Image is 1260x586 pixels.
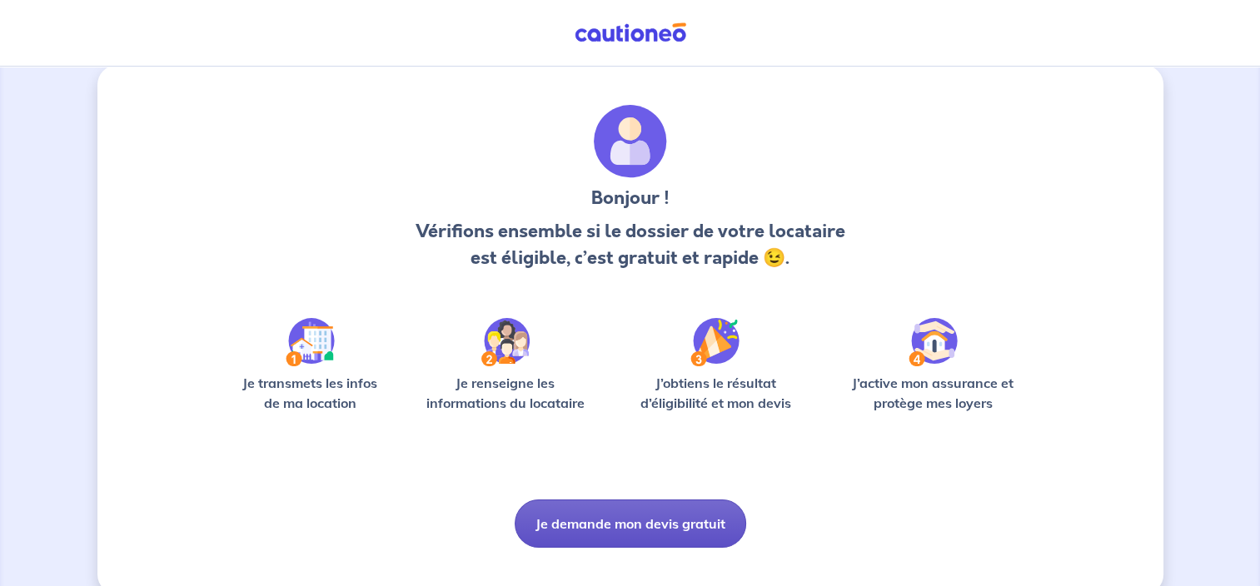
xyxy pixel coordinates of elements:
[909,318,958,366] img: /static/bfff1cf634d835d9112899e6a3df1a5d/Step-4.svg
[621,373,809,413] p: J’obtiens le résultat d’éligibilité et mon devis
[594,105,667,178] img: archivate
[231,373,390,413] p: Je transmets les infos de ma location
[481,318,530,366] img: /static/c0a346edaed446bb123850d2d04ad552/Step-2.svg
[286,318,335,366] img: /static/90a569abe86eec82015bcaae536bd8e6/Step-1.svg
[411,218,849,271] p: Vérifions ensemble si le dossier de votre locataire est éligible, c’est gratuit et rapide 😉.
[568,22,693,43] img: Cautioneo
[416,373,595,413] p: Je renseigne les informations du locataire
[515,499,746,548] button: Je demande mon devis gratuit
[836,373,1030,413] p: J’active mon assurance et protège mes loyers
[411,185,849,211] h3: Bonjour !
[690,318,740,366] img: /static/f3e743aab9439237c3e2196e4328bba9/Step-3.svg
